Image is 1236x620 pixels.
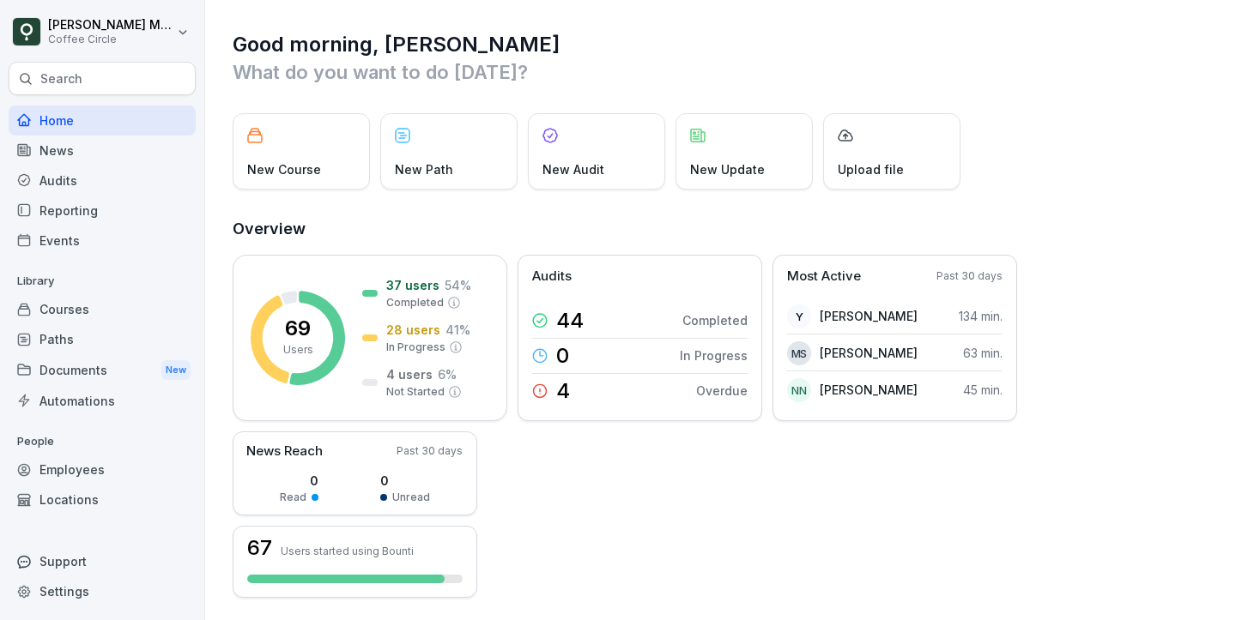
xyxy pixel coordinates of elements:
[380,472,430,490] p: 0
[386,365,433,383] p: 4 users
[9,576,196,606] a: Settings
[838,160,904,178] p: Upload file
[233,217,1210,241] h2: Overview
[532,267,572,286] p: Audits
[787,378,811,402] div: NN
[9,166,196,196] a: Audits
[247,160,321,178] p: New Course
[247,538,272,558] h3: 67
[690,160,765,178] p: New Update
[438,365,457,383] p: 6 %
[9,354,196,386] a: DocumentsNew
[386,340,445,355] p: In Progress
[820,344,918,362] p: [PERSON_NAME]
[9,196,196,226] a: Reporting
[787,341,811,365] div: MS
[9,428,196,455] p: People
[280,490,306,505] p: Read
[392,490,430,505] p: Unread
[696,382,748,400] p: Overdue
[445,276,471,294] p: 54 %
[233,58,1210,86] p: What do you want to do [DATE]?
[9,268,196,295] p: Library
[9,546,196,576] div: Support
[445,321,470,339] p: 41 %
[386,321,440,339] p: 28 users
[233,31,1210,58] h1: Good morning, [PERSON_NAME]
[246,442,323,461] p: News Reach
[9,354,196,386] div: Documents
[395,160,453,178] p: New Path
[9,105,196,135] a: Home
[397,443,463,459] p: Past 30 days
[959,307,1003,325] p: 134 min.
[48,33,173,45] p: Coffee Circle
[787,304,811,328] div: Y
[9,386,196,416] a: Automations
[820,307,918,325] p: [PERSON_NAME]
[9,454,196,485] a: Employees
[285,318,311,339] p: 69
[556,310,584,331] p: 44
[9,485,196,515] a: Locations
[280,472,318,490] p: 0
[386,276,439,294] p: 37 users
[9,324,196,354] a: Paths
[48,18,173,33] p: [PERSON_NAME] Moschioni
[40,70,82,87] p: Search
[386,384,445,400] p: Not Started
[556,346,569,366] p: 0
[936,268,1003,284] p: Past 30 days
[820,381,918,399] p: [PERSON_NAME]
[556,381,570,401] p: 4
[680,346,748,364] p: In Progress
[9,226,196,256] a: Events
[283,342,313,358] p: Users
[787,267,861,286] p: Most Active
[161,360,191,380] div: New
[682,311,748,329] p: Completed
[9,294,196,324] a: Courses
[963,344,1003,362] p: 63 min.
[386,295,444,310] p: Completed
[542,160,604,178] p: New Audit
[281,545,414,557] p: Users started using Bounti
[9,135,196,166] a: News
[963,381,1003,399] p: 45 min.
